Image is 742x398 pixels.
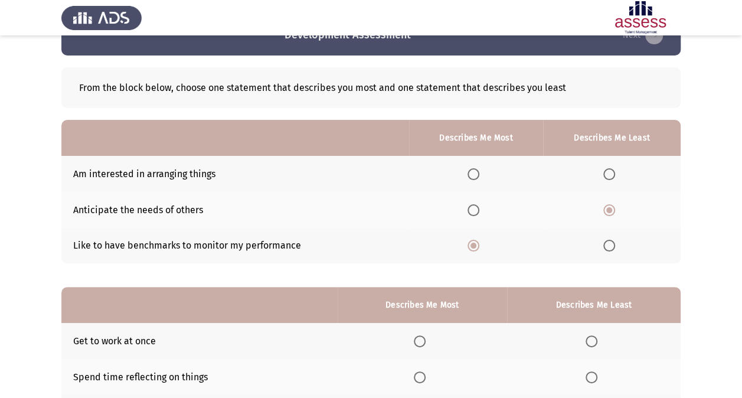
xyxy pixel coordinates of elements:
[61,156,409,192] td: Am interested in arranging things
[414,335,430,346] mat-radio-group: Select an option
[468,204,484,215] mat-radio-group: Select an option
[543,120,681,156] th: Describes Me Least
[61,1,142,34] img: Assess Talent Management logo
[603,240,620,251] mat-radio-group: Select an option
[61,192,409,228] td: Anticipate the needs of others
[468,240,484,251] mat-radio-group: Select an option
[600,1,681,34] img: Assessment logo of Development Assessment R1 (EN)
[61,228,409,264] td: Like to have benchmarks to monitor my performance
[61,67,681,108] div: From the block below, choose one statement that describes you most and one statement that describ...
[338,287,507,323] th: Describes Me Most
[61,359,338,395] td: Spend time reflecting on things
[507,287,681,323] th: Describes Me Least
[586,371,602,382] mat-radio-group: Select an option
[468,168,484,179] mat-radio-group: Select an option
[603,204,620,215] mat-radio-group: Select an option
[409,120,543,156] th: Describes Me Most
[603,168,620,179] mat-radio-group: Select an option
[414,371,430,382] mat-radio-group: Select an option
[61,323,338,359] td: Get to work at once
[619,26,666,45] button: check the missing
[586,335,602,346] mat-radio-group: Select an option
